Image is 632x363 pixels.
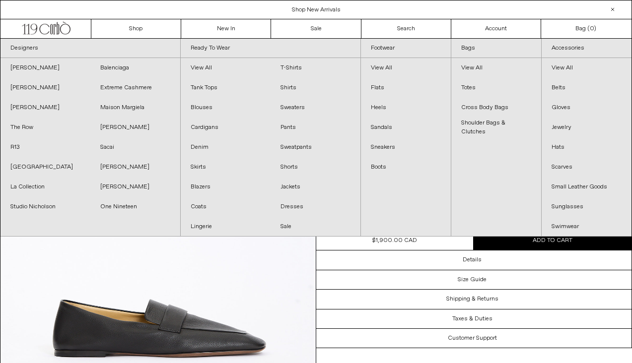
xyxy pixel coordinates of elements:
[181,78,271,98] a: Tank Tops
[361,137,451,157] a: Sneakers
[542,39,632,58] a: Accessories
[361,58,451,78] a: View All
[181,98,271,118] a: Blouses
[590,24,596,33] span: )
[90,137,180,157] a: Sacai
[590,25,594,33] span: 0
[542,197,632,217] a: Sunglasses
[451,19,541,38] a: Account
[90,118,180,137] a: [PERSON_NAME]
[181,217,271,237] a: Lingerie
[533,237,572,244] span: Add to cart
[361,19,451,38] a: Search
[542,217,632,237] a: Swimwear
[361,157,451,177] a: Boots
[271,157,360,177] a: Shorts
[0,137,90,157] a: R13
[448,335,497,342] h3: Customer Support
[271,197,360,217] a: Dresses
[361,78,451,98] a: Flats
[271,177,360,197] a: Jackets
[271,137,360,157] a: Sweatpants
[542,58,632,78] a: View All
[90,177,180,197] a: [PERSON_NAME]
[181,58,271,78] a: View All
[90,157,180,177] a: [PERSON_NAME]
[90,98,180,118] a: Maison Margiela
[361,98,451,118] a: Heels
[361,39,451,58] a: Footwear
[451,118,541,137] a: Shoulder Bags & Clutches
[474,231,632,250] button: Add to cart
[541,19,631,38] a: Bag ()
[271,217,360,237] a: Sale
[90,197,180,217] a: One Nineteen
[0,157,90,177] a: [GEOGRAPHIC_DATA]
[0,118,90,137] a: The Row
[271,58,360,78] a: T-Shirts
[542,118,632,137] a: Jewelry
[292,6,341,14] a: Shop New Arrivals
[271,19,361,38] a: Sale
[181,137,271,157] a: Denim
[181,39,360,58] a: Ready To Wear
[181,197,271,217] a: Coats
[0,98,90,118] a: [PERSON_NAME]
[0,177,90,197] a: La Collection
[446,296,498,302] h3: Shipping & Returns
[0,58,90,78] a: [PERSON_NAME]
[458,276,487,283] h3: Size Guide
[90,78,180,98] a: Extreme Cashmere
[542,98,632,118] a: Gloves
[542,137,632,157] a: Hats
[463,256,482,263] h3: Details
[451,98,541,118] a: Cross Body Bags
[0,39,180,58] a: Designers
[271,78,360,98] a: Shirts
[181,177,271,197] a: Blazers
[372,236,417,245] div: $1,900.00 CAD
[181,157,271,177] a: Skirts
[542,177,632,197] a: Small Leather Goods
[452,315,492,322] h3: Taxes & Duties
[361,118,451,137] a: Sandals
[181,19,271,38] a: New In
[91,19,181,38] a: Shop
[90,58,180,78] a: Balenciaga
[542,157,632,177] a: Scarves
[451,78,541,98] a: Totes
[181,118,271,137] a: Cardigans
[451,58,541,78] a: View All
[0,78,90,98] a: [PERSON_NAME]
[271,118,360,137] a: Pants
[271,98,360,118] a: Sweaters
[542,78,632,98] a: Belts
[0,197,90,217] a: Studio Nicholson
[451,39,541,58] a: Bags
